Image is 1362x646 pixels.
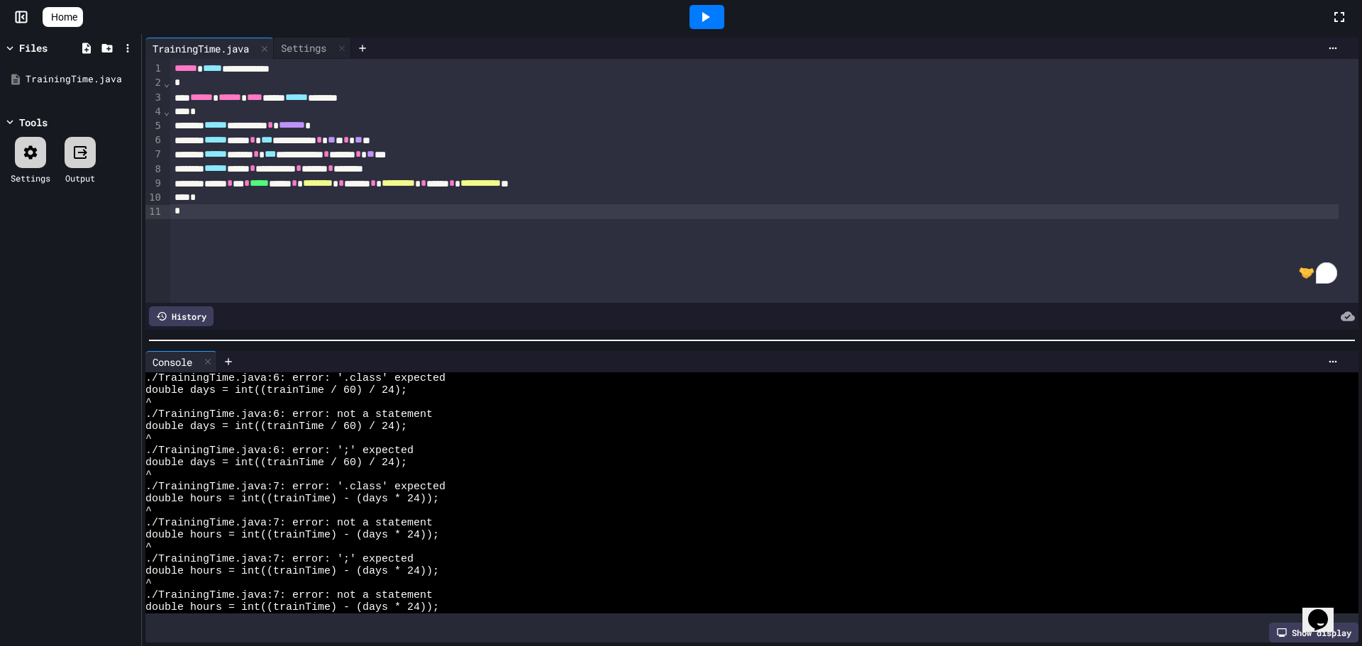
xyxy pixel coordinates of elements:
[145,351,217,372] div: Console
[170,59,1358,303] div: To enrich screen reader interactions, please activate Accessibility in Grammarly extension settings
[145,91,163,105] div: 3
[145,133,163,147] div: 6
[145,433,152,445] span: ^
[26,72,136,87] div: TrainingTime.java
[145,505,152,517] span: ^
[145,105,163,119] div: 4
[145,62,163,76] div: 1
[145,147,163,162] div: 7
[145,205,163,219] div: 11
[145,529,439,541] span: double hours = int((trainTime) - (days * 24));
[145,457,407,469] span: double days = int((trainTime / 60) / 24);
[145,384,407,396] span: double days = int((trainTime / 60) / 24);
[1302,589,1348,632] iframe: chat widget
[145,162,163,177] div: 8
[145,601,439,613] span: double hours = int((trainTime) - (days * 24));
[145,589,433,601] span: ./TrainingTime.java:7: error: not a statement
[163,106,170,117] span: Fold line
[145,119,163,133] div: 5
[145,421,407,433] span: double days = int((trainTime / 60) / 24);
[145,191,163,205] div: 10
[51,10,77,24] span: Home
[19,115,48,130] div: Tools
[11,172,50,184] div: Settings
[145,38,274,59] div: TrainingTime.java
[145,445,414,457] span: ./TrainingTime.java:6: error: ';' expected
[19,40,48,55] div: Files
[145,355,199,369] div: Console
[149,306,214,326] div: History
[145,408,433,421] span: ./TrainingTime.java:6: error: not a statement
[145,76,163,90] div: 2
[145,481,445,493] span: ./TrainingTime.java:7: error: '.class' expected
[163,77,170,89] span: Fold line
[145,517,433,529] span: ./TrainingTime.java:7: error: not a statement
[145,553,414,565] span: ./TrainingTime.java:7: error: ';' expected
[145,177,163,191] div: 9
[1269,623,1358,642] div: Show display
[145,565,439,577] span: double hours = int((trainTime) - (days * 24));
[65,172,95,184] div: Output
[145,372,445,384] span: ./TrainingTime.java:6: error: '.class' expected
[145,41,256,56] div: TrainingTime.java
[145,469,152,481] span: ^
[145,541,152,553] span: ^
[145,396,152,408] span: ^
[43,7,83,27] a: Home
[145,493,439,505] span: double hours = int((trainTime) - (days * 24));
[145,577,152,589] span: ^
[274,40,333,55] div: Settings
[274,38,351,59] div: Settings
